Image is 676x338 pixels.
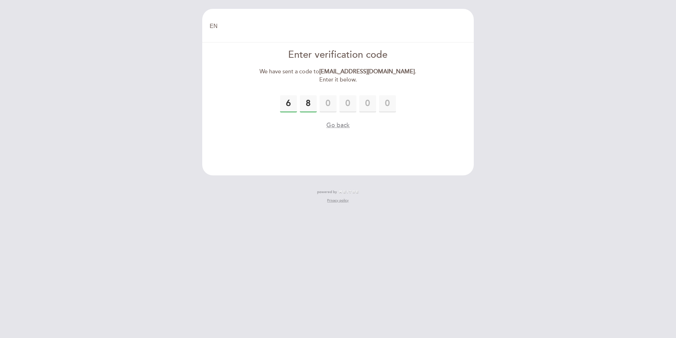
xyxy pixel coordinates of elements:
div: We have sent a code to . Enter it below. [257,68,419,84]
img: MEITRE [339,190,359,194]
input: 0 [359,95,376,112]
input: 0 [320,95,337,112]
input: 0 [339,95,356,112]
a: powered by [317,190,359,195]
button: Go back [326,121,350,130]
div: Enter verification code [257,48,419,62]
input: 0 [300,95,317,112]
input: 0 [379,95,396,112]
strong: [EMAIL_ADDRESS][DOMAIN_NAME] [319,68,415,75]
input: 0 [280,95,297,112]
span: powered by [317,190,337,195]
a: Privacy policy [327,198,349,203]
